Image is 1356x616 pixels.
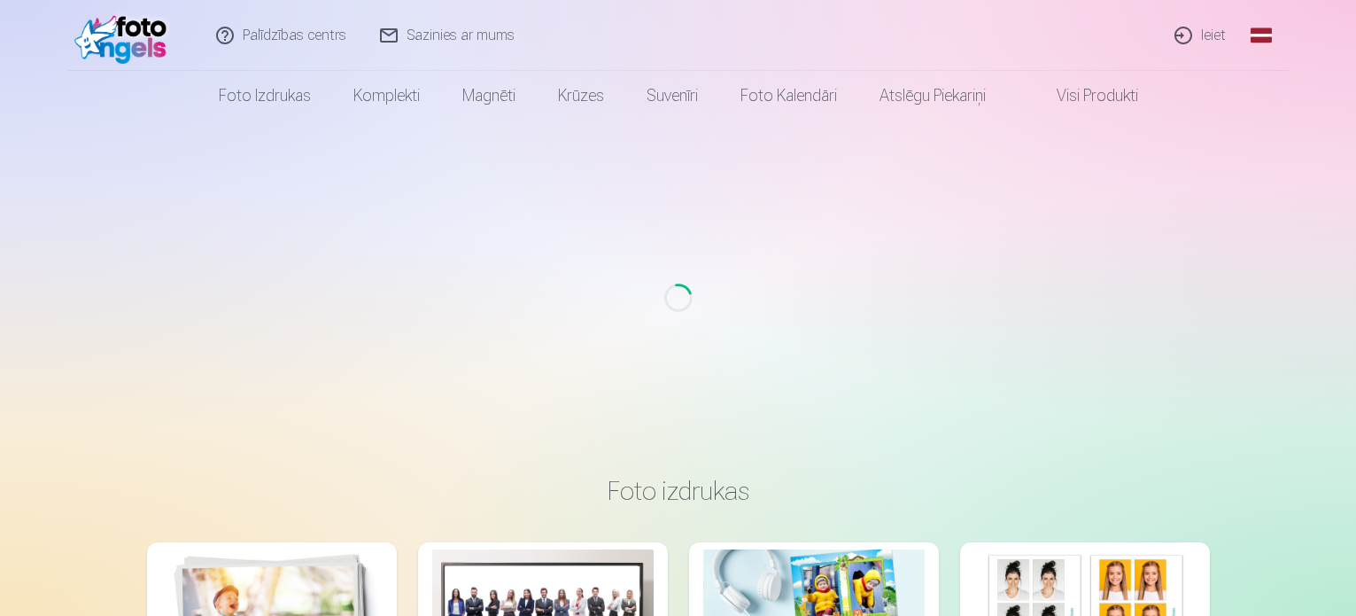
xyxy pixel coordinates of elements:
[441,71,537,121] a: Magnēti
[161,475,1196,507] h3: Foto izdrukas
[1007,71,1159,121] a: Visi produkti
[625,71,719,121] a: Suvenīri
[74,7,176,64] img: /fa1
[332,71,441,121] a: Komplekti
[719,71,858,121] a: Foto kalendāri
[537,71,625,121] a: Krūzes
[858,71,1007,121] a: Atslēgu piekariņi
[198,71,332,121] a: Foto izdrukas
